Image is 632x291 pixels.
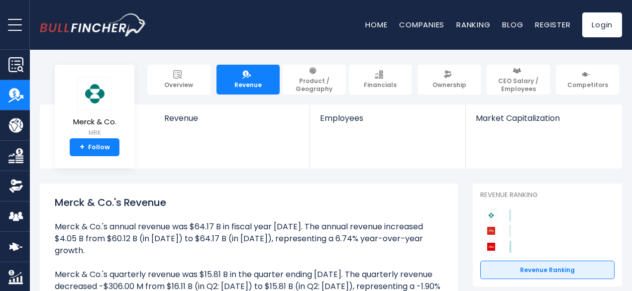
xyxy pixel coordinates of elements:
li: Merck & Co.'s annual revenue was $64.17 B in fiscal year [DATE]. The annual revenue increased $4.... [55,221,443,257]
a: Ranking [456,19,490,30]
a: Financials [349,65,412,95]
a: Merck & Co. MRK [73,77,117,139]
span: Employees [320,113,455,123]
a: Companies [399,19,444,30]
p: Revenue Ranking [480,191,615,199]
span: Product / Geography [287,77,341,93]
img: Eli Lilly and Company competitors logo [485,225,497,237]
span: Market Capitalization [476,113,611,123]
a: Revenue [216,65,280,95]
a: Register [535,19,570,30]
img: Ownership [8,179,23,194]
span: Revenue [164,113,300,123]
a: Employees [310,104,465,140]
a: Login [582,12,622,37]
a: Market Capitalization [466,104,621,140]
a: Ownership [418,65,481,95]
a: CEO Salary / Employees [487,65,550,95]
a: Product / Geography [283,65,346,95]
a: Home [365,19,387,30]
a: Revenue [154,104,310,140]
a: +Follow [70,138,119,156]
img: Merck & Co. competitors logo [485,209,497,221]
span: Ownership [432,81,466,89]
a: Overview [147,65,211,95]
span: Financials [364,81,397,89]
small: MRK [73,128,116,137]
strong: + [80,143,85,152]
a: Blog [502,19,523,30]
span: Merck & Co. [73,118,116,126]
img: bullfincher logo [40,13,147,36]
h1: Merck & Co.'s Revenue [55,195,443,210]
span: Revenue [234,81,262,89]
span: CEO Salary / Employees [491,77,545,93]
span: Competitors [567,81,608,89]
a: Competitors [556,65,619,95]
a: Go to homepage [40,13,147,36]
span: Overview [164,81,193,89]
a: Revenue Ranking [480,261,615,280]
img: Johnson & Johnson competitors logo [485,241,497,253]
